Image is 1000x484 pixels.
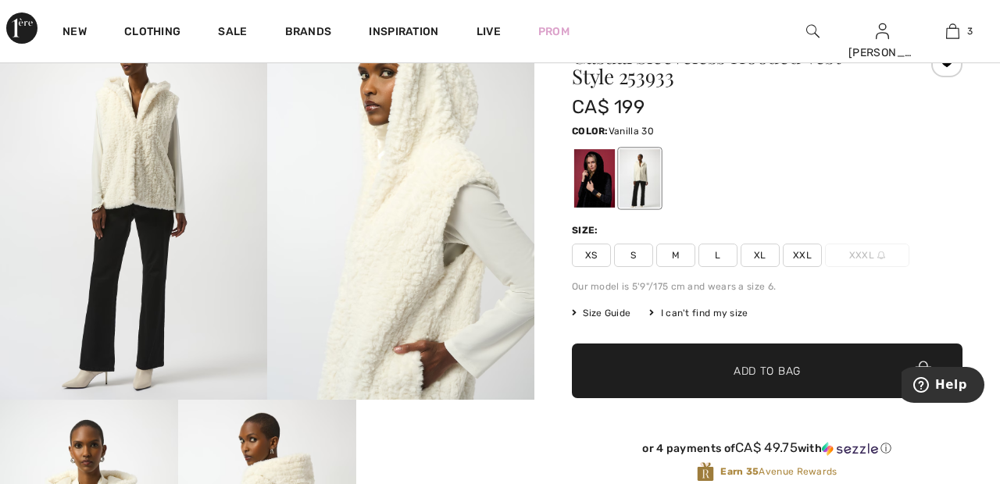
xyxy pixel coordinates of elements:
[538,23,570,40] a: Prom
[656,244,695,267] span: M
[825,244,909,267] span: XXXL
[697,461,714,482] img: Avenue Rewards
[946,22,959,41] img: My Bag
[620,149,660,208] div: Vanilla 30
[574,149,615,208] div: Black
[62,25,87,41] a: New
[572,343,962,398] button: Add to Bag
[572,440,962,461] div: or 4 payments ofCA$ 49.75withSezzle Click to learn more about Sezzle
[741,244,780,267] span: XL
[572,126,609,137] span: Color:
[572,46,898,87] h1: Casual Sleeveless Hooded Vest Style 253933
[783,244,822,267] span: XXL
[609,126,654,137] span: Vanilla 30
[848,44,917,61] div: [PERSON_NAME]
[614,244,653,267] span: S
[6,12,37,44] img: 1ère Avenue
[902,367,984,406] iframe: Opens a widget where you can find more information
[572,96,645,118] span: CA$ 199
[572,306,630,320] span: Size Guide
[369,25,438,41] span: Inspiration
[285,25,332,41] a: Brands
[698,244,737,267] span: L
[877,251,885,259] img: ring-m.svg
[806,22,820,41] img: search the website
[967,24,973,38] span: 3
[572,244,611,267] span: XS
[720,464,837,479] span: Avenue Rewards
[572,440,962,456] div: or 4 payments of with
[735,440,798,455] span: CA$ 49.75
[876,23,889,38] a: Sign In
[572,223,602,237] div: Size:
[720,466,759,477] strong: Earn 35
[572,279,962,294] div: Our model is 5'9"/175 cm and wears a size 6.
[649,306,748,320] div: I can't find my size
[876,22,889,41] img: My Info
[218,25,247,41] a: Sale
[822,442,878,456] img: Sezzle
[477,23,501,40] a: Live
[124,25,180,41] a: Clothing
[734,363,801,379] span: Add to Bag
[918,22,987,41] a: 3
[915,361,932,381] img: Bag.svg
